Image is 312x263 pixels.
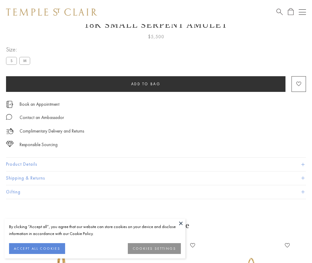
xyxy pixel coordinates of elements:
[6,141,14,147] img: icon_sourcing.svg
[9,223,181,237] div: By clicking “Accept all”, you agree that our website can store cookies on your device and disclos...
[276,8,283,16] a: Search
[20,101,59,108] a: Book an Appointment
[128,243,181,254] button: COOKIES SETTINGS
[6,8,97,16] img: Temple St. Clair
[6,114,12,120] img: MessageIcon-01_2.svg
[6,158,306,171] button: Product Details
[6,45,33,55] span: Size:
[6,185,306,199] button: Gifting
[6,101,13,108] img: icon_appointment.svg
[6,127,14,135] img: icon_delivery.svg
[20,127,84,135] p: Complimentary Delivery and Returns
[288,8,294,16] a: Open Shopping Bag
[20,114,64,121] div: Contact an Ambassador
[131,81,161,86] span: Add to bag
[6,20,306,30] h1: 18K Small Serpent Amulet
[148,33,164,41] span: $5,500
[6,57,17,64] label: S
[20,141,58,149] div: Responsible Sourcing
[9,243,65,254] button: ACCEPT ALL COOKIES
[6,171,306,185] button: Shipping & Returns
[299,8,306,16] button: Open navigation
[19,57,30,64] label: M
[6,76,285,92] button: Add to bag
